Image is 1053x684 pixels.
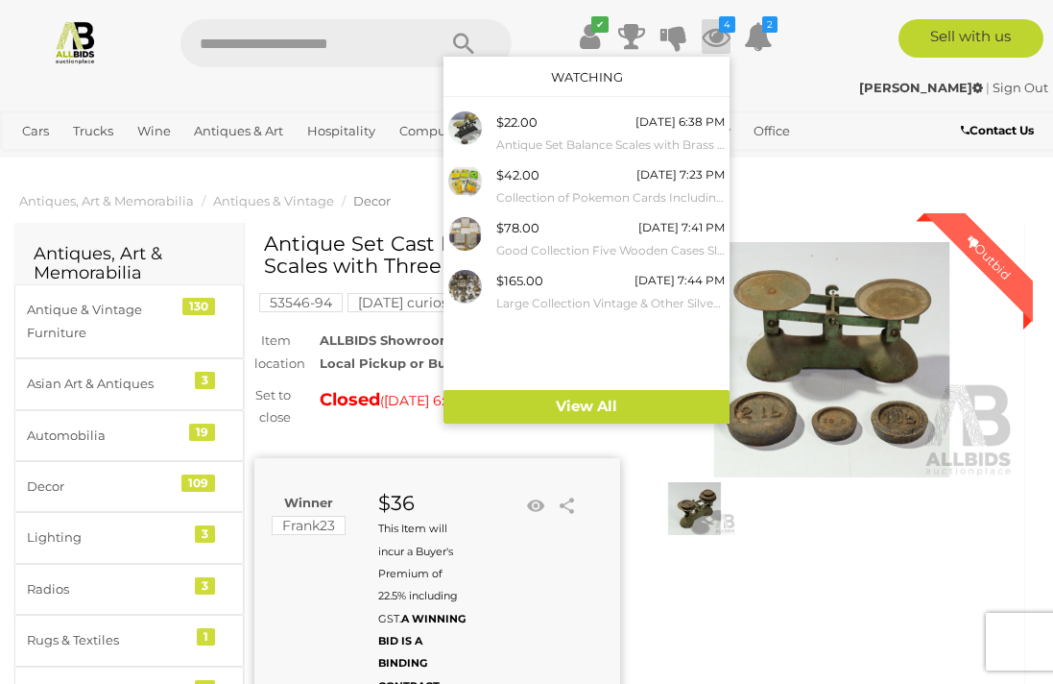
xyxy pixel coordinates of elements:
[78,147,229,179] a: [GEOGRAPHIC_DATA]
[496,114,538,130] span: $22.00
[898,19,1043,58] a: Sell with us
[993,80,1048,95] a: Sign Out
[443,390,730,424] a: View All
[14,115,57,147] a: Cars
[130,115,179,147] a: Wine
[859,80,983,95] strong: [PERSON_NAME]
[53,19,98,64] img: Allbids.com.au
[443,265,730,318] a: $165.00 [DATE] 7:44 PM Large Collection Vintage & Other Silver Plate Including Coasters, Teapots,...
[443,107,730,159] a: $22.00 [DATE] 6:38 PM Antique Set Balance Scales with Brass Trays and Cast Iron Base
[443,212,730,265] a: $78.00 [DATE] 7:41 PM Good Collection Five Wooden Cases Slides, Mostly 1980s to 1990s of Australi...
[746,115,798,147] a: Office
[496,220,539,235] span: $78.00
[448,217,482,251] img: 54535-11a.jpg
[859,80,986,95] a: [PERSON_NAME]
[961,120,1039,141] a: Contact Us
[392,115,477,147] a: Computers
[635,111,725,133] div: [DATE] 6:38 PM
[448,111,482,145] img: 53967-39a.jpg
[986,80,990,95] span: |
[496,187,725,208] small: Collection of Pokemon Cards Including Energy, Trainer and Basics
[496,293,725,314] small: Large Collection Vintage & Other Silver Plate Including Coasters, Teapots, Candle Holder and More
[496,273,543,288] span: $165.00
[448,270,482,304] img: 54476-133a.jpg
[496,134,725,156] small: Antique Set Balance Scales with Brass Trays and Cast Iron Base
[65,115,121,147] a: Trucks
[702,19,730,54] a: 4
[591,16,609,33] i: ✔
[496,240,725,261] small: Good Collection Five Wooden Cases Slides, Mostly 1980s to 1990s of Australian & International Int...
[551,69,623,85] a: Watching
[416,19,512,67] button: Search
[762,16,778,33] i: 2
[299,115,383,147] a: Hospitality
[496,167,539,183] span: $42.00
[636,164,725,185] div: [DATE] 7:23 PM
[719,16,735,33] i: 4
[744,19,773,54] a: 2
[961,123,1034,137] b: Contact Us
[575,19,604,54] a: ✔
[634,270,725,291] div: [DATE] 7:44 PM
[186,115,291,147] a: Antiques & Art
[448,164,482,198] img: 53681-126a.jpeg
[638,217,725,238] div: [DATE] 7:41 PM
[14,147,69,179] a: Sports
[443,159,730,212] a: $42.00 [DATE] 7:23 PM Collection of Pokemon Cards Including Energy, Trainer and Basics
